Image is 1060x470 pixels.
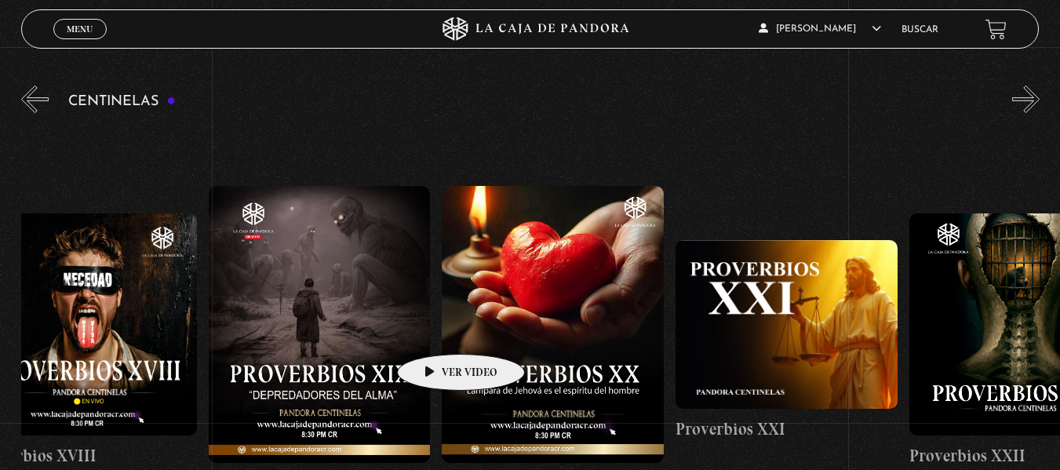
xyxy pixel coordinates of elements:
[61,38,98,49] span: Cerrar
[21,86,49,113] button: Previous
[68,94,176,109] h3: Centinelas
[1012,86,1040,113] button: Next
[759,24,881,34] span: [PERSON_NAME]
[67,24,93,34] span: Menu
[902,25,938,35] a: Buscar
[676,417,898,442] h4: Proverbios XXI
[985,18,1007,39] a: View your shopping cart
